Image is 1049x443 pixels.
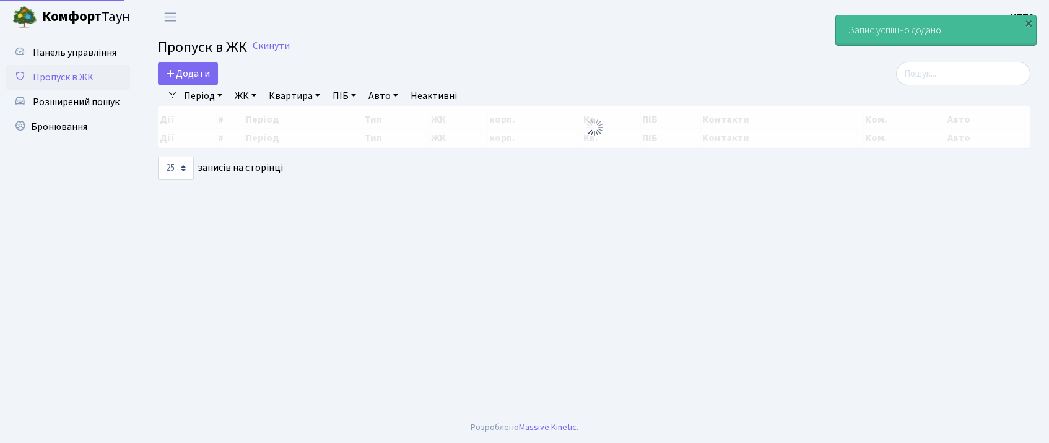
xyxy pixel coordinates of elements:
[33,95,120,109] span: Розширений пошук
[6,65,130,90] a: Пропуск в ЖК
[31,120,87,134] span: Бронювання
[406,85,462,106] a: Неактивні
[155,7,186,27] button: Переключити навігацію
[33,46,116,59] span: Панель управління
[896,62,1030,85] input: Пошук...
[363,85,403,106] a: Авто
[6,90,130,114] a: Розширений пошук
[179,85,227,106] a: Період
[471,421,578,434] div: Розроблено .
[230,85,261,106] a: ЖК
[33,71,94,84] span: Пропуск в ЖК
[158,157,194,180] select: записів на сторінці
[158,157,283,180] label: записів на сторінці
[836,15,1036,45] div: Запис успішно додано.
[166,67,210,80] span: Додати
[1010,11,1034,24] b: КПП2
[264,85,325,106] a: Квартира
[42,7,130,28] span: Таун
[253,40,290,52] a: Скинути
[328,85,361,106] a: ПІБ
[6,40,130,65] a: Панель управління
[158,37,247,58] span: Пропуск в ЖК
[158,62,218,85] a: Додати
[12,5,37,30] img: logo.png
[585,118,604,137] img: Обробка...
[519,421,577,434] a: Massive Kinetic
[42,7,102,27] b: Комфорт
[1010,10,1034,25] a: КПП2
[1022,17,1035,29] div: ×
[6,114,130,139] a: Бронювання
